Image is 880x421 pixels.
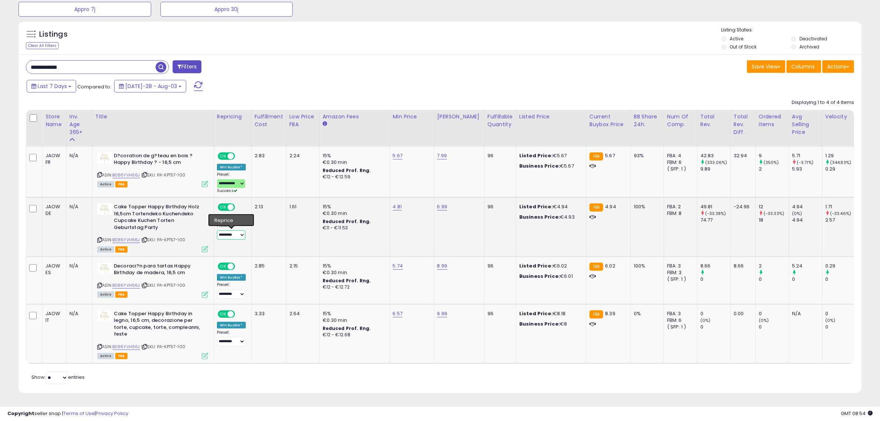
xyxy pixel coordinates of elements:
span: ON [218,153,228,159]
div: 4.94 [792,217,822,223]
small: (0%) [759,317,769,323]
div: Preset: [217,330,246,347]
div: Repricing [217,113,248,121]
div: Preset: [217,223,246,240]
div: Listed Price [519,113,583,121]
div: 0 [759,310,789,317]
div: 2.57 [825,217,855,223]
span: FBA [115,292,128,298]
div: €4.93 [519,214,581,220]
button: [DATE]-28 - Aug-03 [114,80,186,92]
small: FBA [590,310,603,319]
p: Listing States: [721,27,862,34]
button: Last 7 Days [27,80,76,92]
div: 74.77 [700,217,730,223]
div: 96 [487,263,510,269]
small: (-33.46%) [830,210,851,216]
div: 2.83 [255,152,281,159]
b: Business Price: [519,273,560,280]
a: 6.99 [437,203,448,210]
div: Win BuyBox * [217,322,246,329]
small: (-33.33%) [764,210,784,216]
div: Velocity [825,113,852,121]
div: FBM: 6 [667,317,692,324]
div: ASIN: [97,152,208,187]
div: 9.89 [700,166,730,172]
div: ASIN: [97,263,208,297]
div: 12 [759,203,789,210]
span: Compared to: [77,83,111,90]
span: FBA [115,181,128,188]
span: All listings currently available for purchase on Amazon [97,246,114,253]
div: Num of Comp. [667,113,694,128]
small: (-3.71%) [797,159,813,165]
small: (344.83%) [830,159,851,165]
div: Avg Selling Price [792,113,819,136]
div: 96 [487,310,510,317]
div: [PERSON_NAME] [437,113,481,121]
div: 49.81 [700,203,730,210]
div: Ordered Items [759,113,786,128]
div: 42.83 [700,152,730,159]
div: Title [95,113,211,121]
div: JAOW FR [45,152,61,166]
div: N/A [69,310,86,317]
span: ON [218,263,228,269]
div: 0.29 [825,263,855,269]
span: All listings currently available for purchase on Amazon [97,353,114,359]
div: Amazon Fees [323,113,387,121]
strong: Copyright [7,410,34,417]
div: €8.18 [519,310,581,317]
div: Store Name [45,113,63,128]
b: Decoraci?n para tartas Happy Birthday de madera, 16,5 cm [114,263,204,278]
a: 5.74 [393,262,403,270]
b: Business Price: [519,162,560,169]
div: €6.01 [519,273,581,280]
small: (0%) [825,317,836,323]
div: N/A [792,310,816,317]
b: Listed Price: [519,152,553,159]
div: 0 [759,324,789,330]
span: | SKU: PA-KPT57-100 [141,237,185,243]
div: 5.71 [792,152,822,159]
span: | SKU: PA-KPT57-100 [141,172,185,178]
div: €4.94 [519,203,581,210]
div: FBA: 4 [667,152,692,159]
div: Amazon AI * [217,215,246,222]
div: BB Share 24h. [634,113,661,128]
small: (350%) [764,159,779,165]
div: Total Rev. Diff. [734,113,752,136]
b: Listed Price: [519,310,553,317]
span: FBA [115,353,128,359]
div: €6.02 [519,263,581,269]
a: B086YVH66J [112,282,140,289]
b: Reduced Prof. Rng. [323,277,371,284]
div: 2.24 [289,152,314,159]
small: FBA [590,152,603,161]
div: 5.24 [792,263,822,269]
a: B086YVH66J [112,344,140,350]
span: All listings currently available for purchase on Amazon [97,292,114,298]
div: 18 [759,217,789,223]
span: OFF [234,153,246,159]
b: Business Price: [519,320,560,327]
div: 2 [759,166,789,172]
label: Active [730,36,743,42]
button: Appro 30j [160,2,293,17]
span: [DATE]-28 - Aug-03 [125,82,177,90]
div: JAOW DE [45,203,61,217]
div: Preset: [217,282,246,299]
b: Cake Topper Happy Birthday in legno, 16,5 cm, decorazione per torte, cupcake, torte, compleanni, ... [114,310,204,340]
b: Listed Price: [519,203,553,210]
div: 0 [825,276,855,283]
span: 8.39 [605,310,615,317]
div: -24.96 [734,203,750,210]
div: €0.30 min [323,269,384,276]
div: 2.15 [289,263,314,269]
div: ASIN: [97,203,208,252]
div: JAOW ES [45,263,61,276]
button: Appro 7j [18,2,151,17]
div: Fulfillment Cost [255,113,283,128]
div: 8.66 [734,263,750,269]
div: 9 [759,152,789,159]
